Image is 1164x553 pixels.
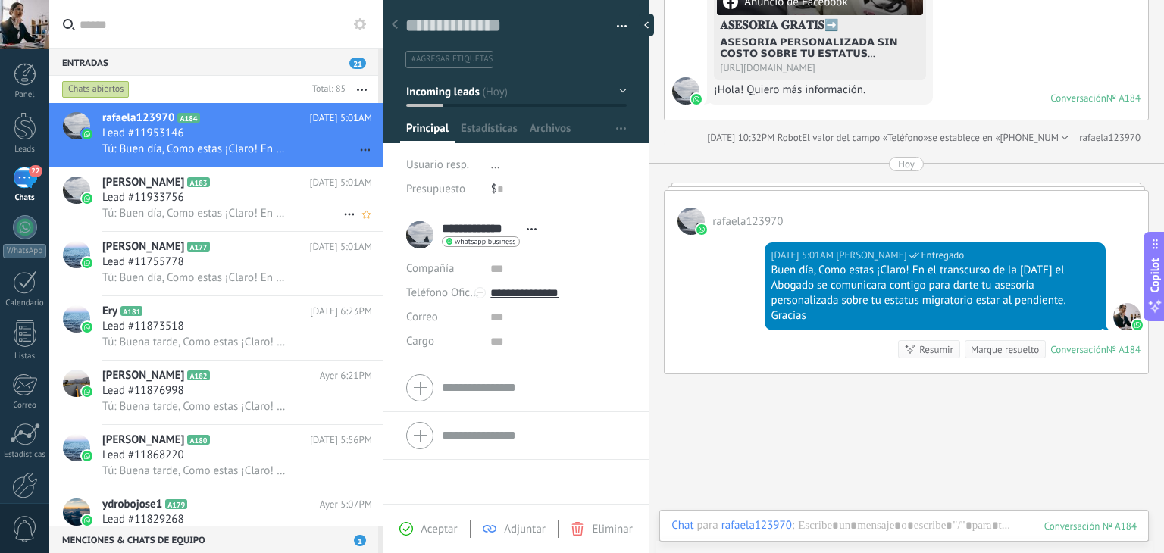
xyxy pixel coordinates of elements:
span: [DATE] 5:01AM [310,175,372,190]
span: Aceptar [421,522,457,536]
span: Eliminar [592,522,632,536]
div: № A184 [1106,92,1141,105]
span: se establece en «[PHONE_NUMBER]» [928,130,1084,145]
img: icon [82,386,92,397]
span: para [697,518,718,533]
div: Estadísticas [3,450,47,460]
span: Susana Rocha (Oficina de Venta) [836,248,906,263]
img: icon [82,258,92,268]
div: Hoy [898,157,915,171]
div: Presupuesto [406,177,480,202]
span: Usuario resp. [406,158,469,172]
div: № A184 [1106,343,1141,356]
span: A179 [165,499,187,509]
a: rafaela123970 [1079,130,1141,145]
a: avatariconEryA181[DATE] 6:23PMLead #11873518Tú: Buena tarde, Como estas ¡Claro! En un momento el ... [49,296,383,360]
div: [DATE] 10:32PM [707,130,777,145]
span: Archivos [530,121,571,143]
div: Menciones & Chats de equipo [49,526,378,553]
div: Panel [3,90,47,100]
span: Lead #11868220 [102,448,184,463]
span: #agregar etiquetas [411,54,493,64]
span: A180 [187,435,209,445]
img: waba.svg [696,224,707,235]
div: Leads [3,145,47,155]
div: Entradas [49,48,378,76]
span: Lead #11953146 [102,126,184,141]
a: avatariconydrobojose1A179Ayer 5:07PMLead #11829268 [49,489,383,553]
div: Compañía [406,257,479,281]
img: icon [82,129,92,139]
span: [DATE] 6:23PM [310,304,372,319]
span: rafaela123970 [102,111,174,126]
span: A181 [120,306,142,316]
span: Lead #11829268 [102,512,184,527]
span: [PERSON_NAME] [102,175,184,190]
img: waba.svg [691,94,702,105]
span: 22 [29,165,42,177]
img: icon [82,193,92,204]
span: Entregado [921,248,965,263]
span: Tú: Buena tarde, Como estas ¡Claro! En un momento el Abogado se comunicara contigo para darte tu ... [102,335,289,349]
span: [DATE] 5:56PM [310,433,372,448]
span: Cargo [406,336,434,347]
span: : [792,518,794,533]
div: Conversación [1050,92,1106,105]
span: A183 [187,177,209,187]
div: [URL][DOMAIN_NAME] [720,62,920,73]
span: Ayer 5:07PM [320,497,372,512]
div: Chats abiertos [62,80,130,98]
span: A182 [187,370,209,380]
span: 1 [354,535,366,546]
div: Total: 85 [306,82,346,97]
div: ¡Hola! Quiero más información. [714,83,926,98]
div: Resumir [919,342,953,357]
span: [PERSON_NAME] [102,239,184,255]
span: 21 [349,58,366,69]
div: Correo [3,401,47,411]
a: avataricon[PERSON_NAME]A182Ayer 6:21PMLead #11876998Tú: Buena tarde, Como estas ¡Claro! En un mom... [49,361,383,424]
span: Robot [778,131,802,144]
span: ... [491,158,500,172]
span: A177 [187,242,209,252]
span: [DATE] 5:01AM [310,111,372,126]
span: Correo [406,310,438,324]
span: Lead #11873518 [102,319,184,334]
div: 184 [1044,520,1137,533]
a: avataricon[PERSON_NAME]A177[DATE] 5:01AMLead #11755778Tú: Buen día, Como estas ¡Claro! En el tran... [49,232,383,295]
span: A184 [177,113,199,123]
img: icon [82,322,92,333]
a: avataricon[PERSON_NAME]A180[DATE] 5:56PMLead #11868220Tú: Buena tarde, Como estas ¡Claro! En un m... [49,425,383,489]
div: Chats [3,193,47,203]
span: Tú: Buen día, Como estas ¡Claro! En el transcurso de la [DATE] el Abogado se comunicara contigo p... [102,270,289,285]
span: Ery [102,304,117,319]
div: [DATE] 5:01AM [771,248,837,263]
span: rafaela123970 [677,208,705,235]
div: Marque resuelto [971,342,1039,357]
span: ydrobojose1 [102,497,162,512]
img: icon [82,515,92,526]
div: 𝗔𝗦𝗘𝗦𝗢𝗥𝗜𝗔 𝗣𝗘𝗥𝗦𝗢𝗡𝗔𝗟𝗜𝗭𝗔𝗗𝗔 𝗦𝗜𝗡 𝗖𝗢𝗦𝗧𝗢 𝗦𝗢𝗕𝗥𝗘 𝗧𝗨 𝗘𝗦𝗧𝗔𝗧𝗨𝗦 𝗠𝗜𝗚𝗥𝗔𝗧𝗢𝗥𝗜𝗢, Ciudadanía, Residencia permanente, ... [720,36,920,59]
span: El valor del campo «Teléfono» [802,130,928,145]
span: [PERSON_NAME] [102,368,184,383]
span: Lead #11933756 [102,190,184,205]
div: WhatsApp [3,244,46,258]
span: rafaela123970 [712,214,783,229]
span: whatsapp business [455,238,515,245]
span: Presupuesto [406,182,465,196]
button: Teléfono Oficina [406,281,479,305]
span: Tú: Buena tarde, Como estas ¡Claro! En un momento el Abogado se comunicara contigo para darte tu ... [102,399,289,414]
div: Listas [3,351,47,361]
span: Copilot [1147,258,1162,293]
span: Lead #11755778 [102,255,184,270]
a: avatariconrafaela123970A184[DATE] 5:01AMLead #11953146Tú: Buen día, Como estas ¡Claro! En el tran... [49,103,383,167]
div: Cargo [406,330,479,354]
div: rafaela123970 [721,518,792,532]
span: Estadísticas [461,121,518,143]
span: [DATE] 5:01AM [310,239,372,255]
span: Adjuntar [504,522,546,536]
span: Teléfono Oficina [406,286,485,300]
div: Buen día, Como estas ¡Claro! En el transcurso de la [DATE] el Abogado se comunicara contigo para ... [771,263,1099,323]
div: Calendario [3,298,47,308]
img: waba.svg [1132,320,1143,330]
